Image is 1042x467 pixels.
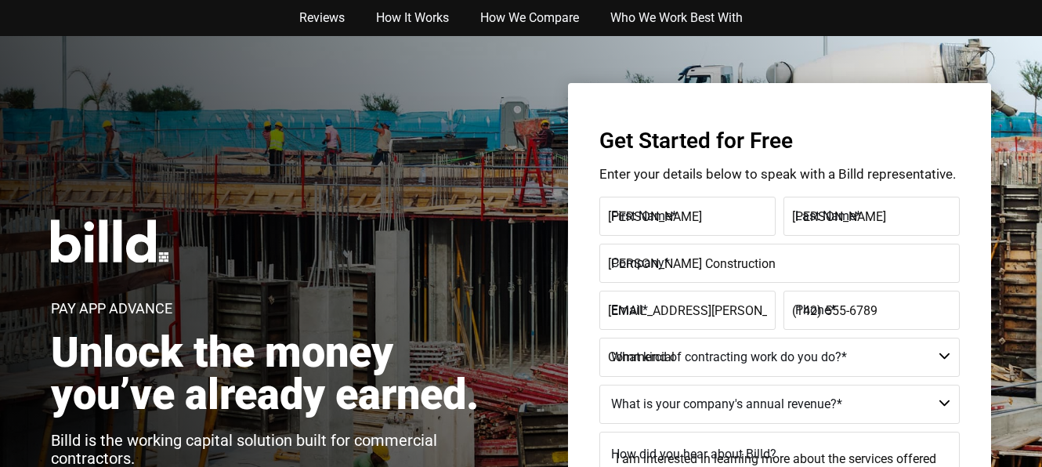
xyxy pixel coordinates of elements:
[611,255,664,270] span: Company
[599,130,960,152] h3: Get Started for Free
[795,302,830,317] span: Phone
[51,302,172,316] h1: Pay App Advance
[795,208,856,223] span: Last Name
[599,168,960,181] p: Enter your details below to speak with a Billd representative.
[611,302,642,317] span: Email
[51,331,495,416] h2: Unlock the money you’ve already earned.
[611,208,671,223] span: First Name
[611,447,776,462] span: How did you hear about Billd?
